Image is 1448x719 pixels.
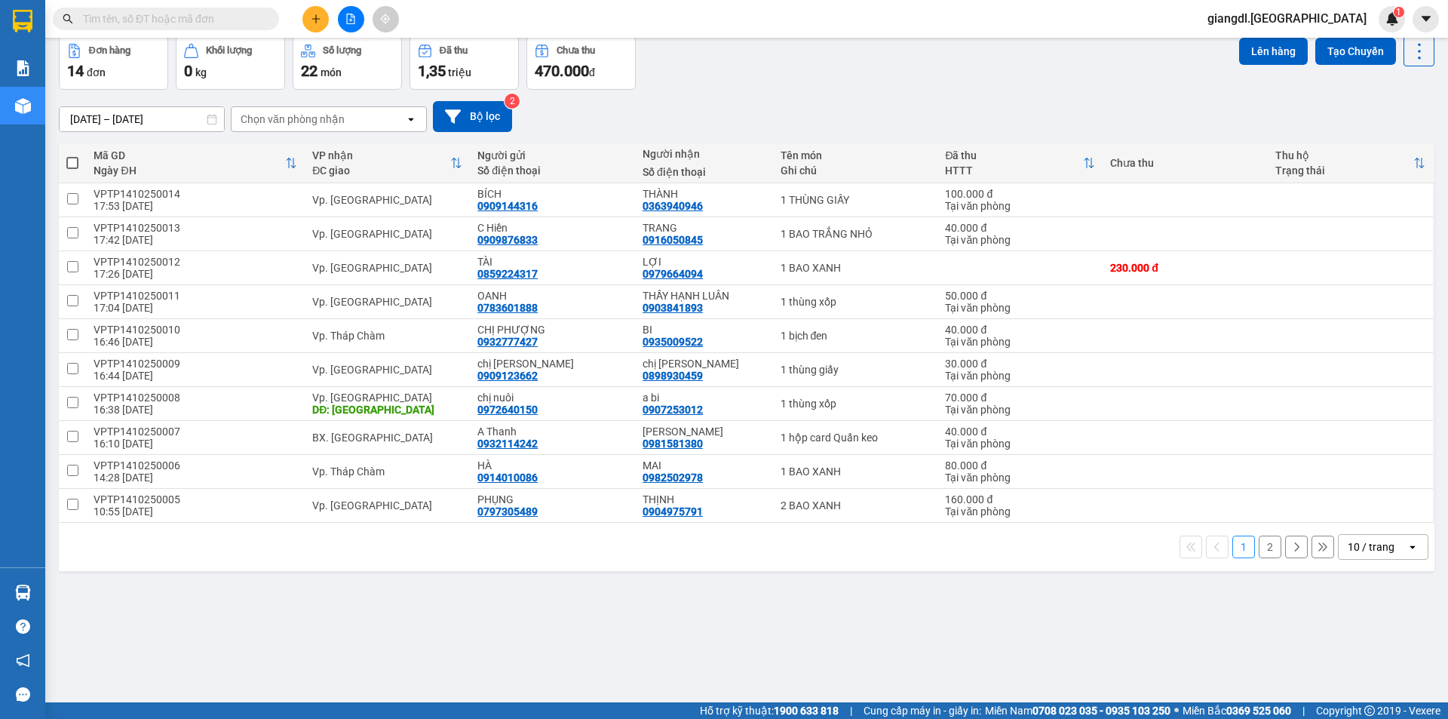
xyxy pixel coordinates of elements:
div: BÍCH [477,188,627,200]
div: Vp. [GEOGRAPHIC_DATA] [312,296,462,308]
div: 0981581380 [643,438,703,450]
div: BX. [GEOGRAPHIC_DATA] [312,432,462,444]
div: Tại văn phòng [945,200,1095,212]
span: | [850,702,852,719]
span: Miền Nam [985,702,1170,719]
div: THẦY HẠNH LUÂN [643,290,765,302]
div: Chưa thu [1110,157,1260,169]
sup: 1 [1394,7,1404,17]
span: Hỗ trợ kỹ thuật: [700,702,839,719]
div: 0979664094 [643,268,703,280]
span: 22 [301,62,318,80]
button: Khối lượng0kg [176,35,285,90]
th: Toggle SortBy [937,143,1103,183]
div: Tại văn phòng [945,505,1095,518]
div: 0898930459 [643,370,703,382]
div: 0783601888 [477,302,538,314]
div: 0935009522 [643,336,703,348]
div: 1 THÙNG GIẤY [781,194,931,206]
span: 1 [1396,7,1401,17]
div: chị nuôi [477,392,627,404]
div: 160.000 đ [945,493,1095,505]
div: LỢI [643,256,765,268]
span: search [63,14,73,24]
div: VPTP1410250005 [94,493,297,505]
div: 16:10 [DATE] [94,438,297,450]
div: Tên món [781,149,931,161]
button: caret-down [1413,6,1439,32]
span: 0 [184,62,192,80]
div: 16:44 [DATE] [94,370,297,382]
sup: 2 [505,94,520,109]
div: Chọn văn phòng nhận [241,112,345,127]
div: THỊNH [643,493,765,505]
div: Số điện thoại [643,166,765,178]
button: Số lượng22món [293,35,402,90]
div: Trạng thái [1275,164,1413,177]
span: file-add [345,14,356,24]
div: C Hiền [477,222,627,234]
svg: open [1407,541,1419,553]
div: 1 thùng xốp [781,398,931,410]
button: aim [373,6,399,32]
div: a bi [643,392,765,404]
span: 14 [67,62,84,80]
div: 0909144316 [477,200,538,212]
div: chị nhi [643,358,765,370]
div: A Thanh [477,426,627,438]
div: VP nhận [312,149,450,161]
button: Đơn hàng14đơn [59,35,168,90]
div: VPTP1410250008 [94,392,297,404]
div: Tại văn phòng [945,370,1095,382]
img: solution-icon [15,60,31,76]
div: 30.000 đ [945,358,1095,370]
div: 0909123662 [477,370,538,382]
div: VPTP1410250012 [94,256,297,268]
span: giangdl.[GEOGRAPHIC_DATA] [1195,9,1379,28]
div: Mã GD [94,149,285,161]
div: Tại văn phòng [945,438,1095,450]
div: 1 BAO XANH [781,466,931,478]
span: ⚪️ [1174,708,1179,714]
div: VPTP1410250006 [94,459,297,472]
div: 14:28 [DATE] [94,472,297,484]
button: Đã thu1,35 triệu [410,35,519,90]
div: Thu hộ [1275,149,1413,161]
div: Ghi chú [781,164,931,177]
strong: 0708 023 035 - 0935 103 250 [1032,705,1170,717]
button: 1 [1232,536,1255,558]
span: Cung cấp máy in - giấy in: [864,702,981,719]
div: Vp. Tháp Chàm [312,466,462,478]
div: 16:38 [DATE] [94,404,297,416]
div: Tại văn phòng [945,336,1095,348]
span: 1,35 [418,62,446,80]
div: VPTP1410250014 [94,188,297,200]
div: Người gửi [477,149,627,161]
div: 0909876833 [477,234,538,246]
div: Số điện thoại [477,164,627,177]
span: đơn [87,66,106,78]
div: 50.000 đ [945,290,1095,302]
th: Toggle SortBy [1268,143,1433,183]
div: VPTP1410250011 [94,290,297,302]
div: Vp. [GEOGRAPHIC_DATA] [312,364,462,376]
div: 0797305489 [477,505,538,518]
div: chị hà [477,358,627,370]
div: Vp. [GEOGRAPHIC_DATA] [312,392,462,404]
input: Tìm tên, số ĐT hoặc mã đơn [83,11,261,27]
div: 1 BAO XANH [781,262,931,274]
div: HÀ [477,459,627,472]
div: 0914010086 [477,472,538,484]
button: Chưa thu470.000đ [526,35,636,90]
div: Đã thu [440,45,468,56]
div: THÀNH [643,188,765,200]
div: 0932114242 [477,438,538,450]
span: đ [589,66,595,78]
div: 40.000 đ [945,426,1095,438]
div: 100.000 đ [945,188,1095,200]
div: 0932777427 [477,336,538,348]
div: TÀI [477,256,627,268]
span: món [321,66,342,78]
span: message [16,687,30,702]
div: 0982502978 [643,472,703,484]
